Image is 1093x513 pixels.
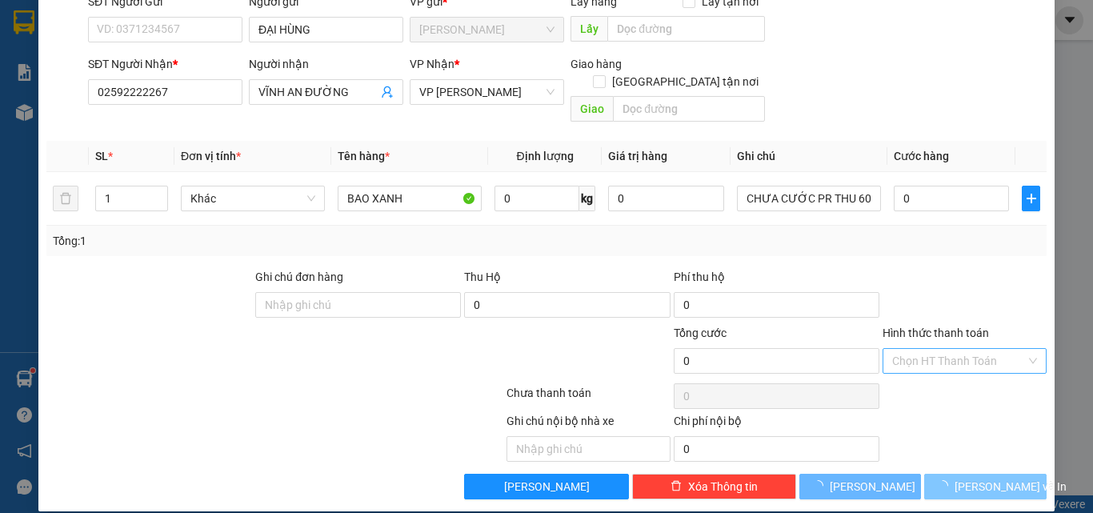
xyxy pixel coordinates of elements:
[504,478,590,495] span: [PERSON_NAME]
[812,480,830,491] span: loading
[249,55,403,73] div: Người nhận
[88,55,242,73] div: SĐT Người Nhận
[571,16,607,42] span: Lấy
[190,186,315,210] span: Khác
[613,96,765,122] input: Dọc đường
[608,150,667,162] span: Giá trị hàng
[571,58,622,70] span: Giao hàng
[955,478,1067,495] span: [PERSON_NAME] và In
[883,327,989,339] label: Hình thức thanh toán
[464,271,501,283] span: Thu Hộ
[671,480,682,493] span: delete
[14,14,38,30] span: Gửi:
[674,412,879,436] div: Chi phí nội bộ
[255,292,461,318] input: Ghi chú đơn hàng
[1023,192,1039,205] span: plus
[516,150,573,162] span: Định lượng
[607,16,765,42] input: Dọc đường
[924,474,1047,499] button: [PERSON_NAME] và In
[255,271,343,283] label: Ghi chú đơn hàng
[14,14,142,50] div: [PERSON_NAME]
[95,150,108,162] span: SL
[731,141,887,172] th: Ghi chú
[153,90,282,113] div: 0343008787
[688,478,758,495] span: Xóa Thông tin
[181,150,241,162] span: Đơn vị tính
[53,232,423,250] div: Tổng: 1
[937,480,955,491] span: loading
[506,412,671,436] div: Ghi chú nội bộ nhà xe
[464,474,628,499] button: [PERSON_NAME]
[505,384,672,412] div: Chưa thanh toán
[1022,186,1040,211] button: plus
[606,73,765,90] span: [GEOGRAPHIC_DATA] tận nơi
[419,80,555,104] span: VP Phan Rang
[571,96,613,122] span: Giao
[153,15,191,32] span: Nhận:
[674,327,727,339] span: Tổng cước
[153,14,282,52] div: VP [PERSON_NAME]
[338,150,390,162] span: Tên hàng
[381,86,394,98] span: user-add
[14,50,142,69] div: KHANG
[506,436,671,462] input: Nhập ghi chú
[632,474,796,499] button: deleteXóa Thông tin
[894,150,949,162] span: Cước hàng
[410,58,454,70] span: VP Nhận
[674,268,879,292] div: Phí thu hộ
[153,52,282,90] div: HẢI DƯƠNG HỌC
[799,474,922,499] button: [PERSON_NAME]
[830,478,915,495] span: [PERSON_NAME]
[737,186,881,211] input: Ghi Chú
[338,186,482,211] input: VD: Bàn, Ghế
[579,186,595,211] span: kg
[419,18,555,42] span: Hồ Chí Minh
[14,69,142,91] div: 0902566866
[608,186,723,211] input: 0
[53,186,78,211] button: delete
